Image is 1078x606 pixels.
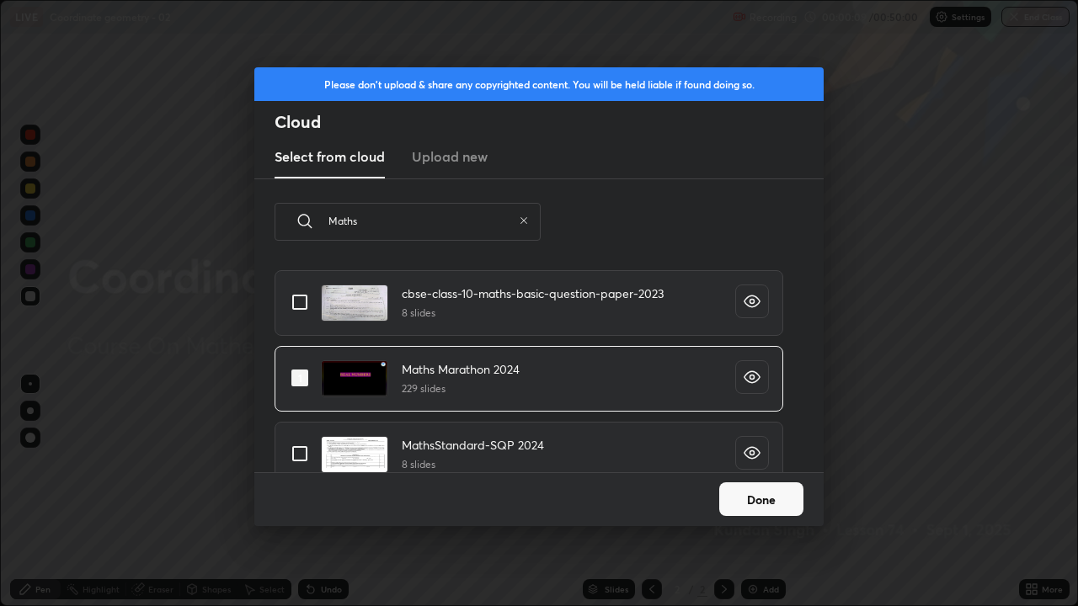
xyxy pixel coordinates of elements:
[402,360,520,378] h4: Maths Marathon 2024
[254,67,824,101] div: Please don't upload & share any copyrighted content. You will be held liable if found doing so.
[254,260,803,472] div: grid
[321,436,388,473] img: 1727778962BT8KZV.pdf
[275,111,824,133] h2: Cloud
[402,436,544,454] h4: MathsStandard-SQP 2024
[328,185,512,257] input: Search
[402,381,520,396] h5: 229 slides
[321,360,388,397] img: 1715144737AKB9QT.pdf
[321,284,388,322] img: 1694753093W7A543.pdf
[275,146,385,167] h3: Select from cloud
[402,306,664,321] h5: 8 slides
[402,457,544,472] h5: 8 slides
[402,284,664,302] h4: cbse-class-10-maths-basic-question-paper-2023
[719,482,803,516] button: Done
